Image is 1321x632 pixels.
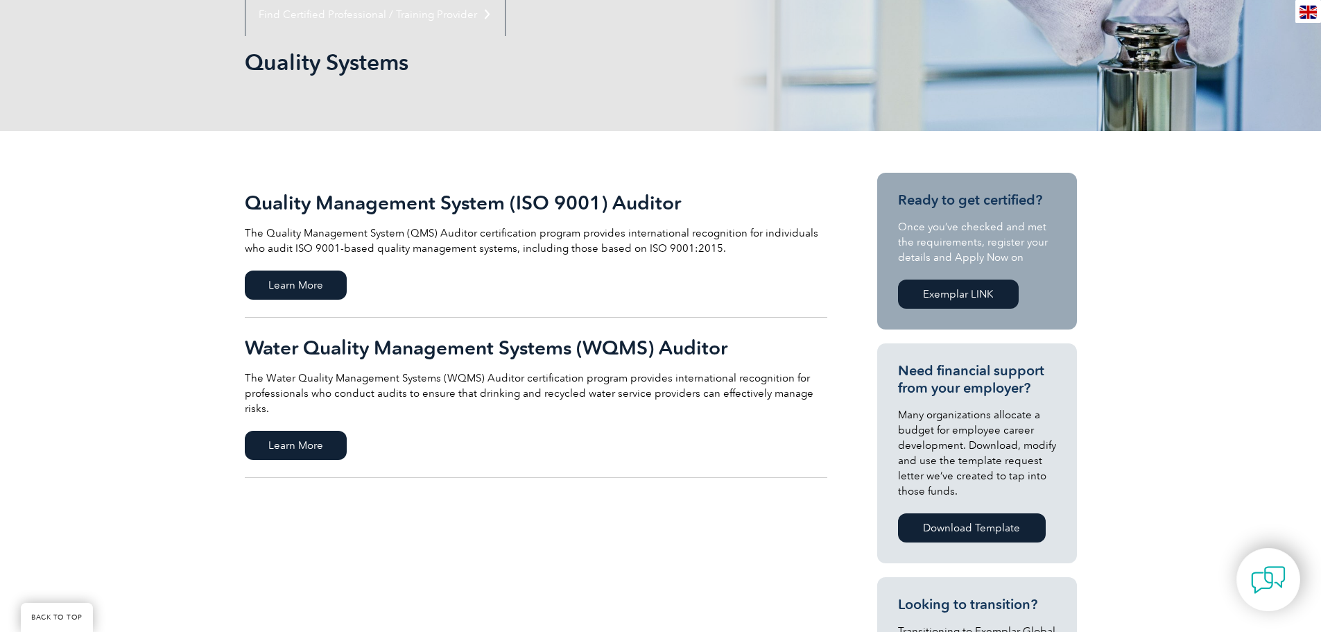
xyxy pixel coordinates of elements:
[245,370,827,416] p: The Water Quality Management Systems (WQMS) Auditor certification program provides international ...
[1251,563,1286,597] img: contact-chat.png
[245,271,347,300] span: Learn More
[898,513,1046,543] a: Download Template
[1300,6,1317,19] img: en
[898,219,1056,265] p: Once you’ve checked and met the requirements, register your details and Apply Now on
[21,603,93,632] a: BACK TO TOP
[245,191,827,214] h2: Quality Management System (ISO 9001) Auditor
[898,191,1056,209] h3: Ready to get certified?
[245,225,827,256] p: The Quality Management System (QMS) Auditor certification program provides international recognit...
[245,318,827,478] a: Water Quality Management Systems (WQMS) Auditor The Water Quality Management Systems (WQMS) Audit...
[898,362,1056,397] h3: Need financial support from your employer?
[245,336,827,359] h2: Water Quality Management Systems (WQMS) Auditor
[245,431,347,460] span: Learn More
[245,173,827,318] a: Quality Management System (ISO 9001) Auditor The Quality Management System (QMS) Auditor certific...
[898,596,1056,613] h3: Looking to transition?
[245,49,777,76] h1: Quality Systems
[898,280,1019,309] a: Exemplar LINK
[898,407,1056,499] p: Many organizations allocate a budget for employee career development. Download, modify and use th...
